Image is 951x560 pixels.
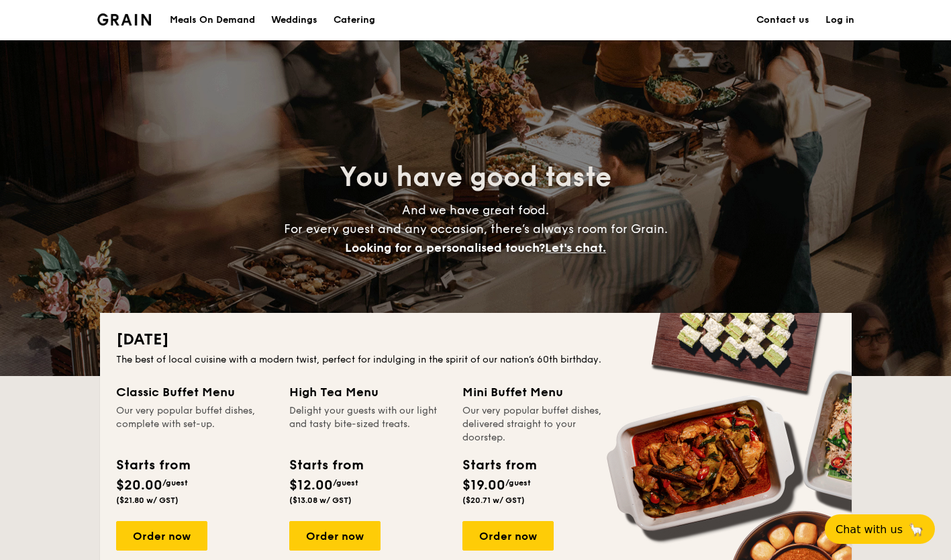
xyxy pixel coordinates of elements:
[116,329,836,351] h2: [DATE]
[289,521,381,551] div: Order now
[289,383,446,402] div: High Tea Menu
[116,455,189,475] div: Starts from
[545,240,606,255] span: Let's chat.
[116,404,273,445] div: Our very popular buffet dishes, complete with set-up.
[116,477,162,494] span: $20.00
[289,404,446,445] div: Delight your guests with our light and tasty bite-sized treats.
[462,404,619,445] div: Our very popular buffet dishes, delivered straight to your doorstep.
[333,478,358,487] span: /guest
[162,478,188,487] span: /guest
[825,514,935,544] button: Chat with us🦙
[116,496,179,505] span: ($21.80 w/ GST)
[462,383,619,402] div: Mini Buffet Menu
[908,522,924,537] span: 🦙
[340,161,611,193] span: You have good taste
[116,521,207,551] div: Order now
[462,477,505,494] span: $19.00
[97,13,152,26] img: Grain
[116,353,836,367] div: The best of local cuisine with a modern twist, perfect for indulging in the spirit of our nation’...
[345,240,545,255] span: Looking for a personalised touch?
[462,496,525,505] span: ($20.71 w/ GST)
[462,521,554,551] div: Order now
[289,477,333,494] span: $12.00
[289,455,362,475] div: Starts from
[116,383,273,402] div: Classic Buffet Menu
[462,455,536,475] div: Starts from
[505,478,531,487] span: /guest
[97,13,152,26] a: Logotype
[284,203,668,255] span: And we have great food. For every guest and any occasion, there’s always room for Grain.
[836,523,903,536] span: Chat with us
[289,496,352,505] span: ($13.08 w/ GST)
